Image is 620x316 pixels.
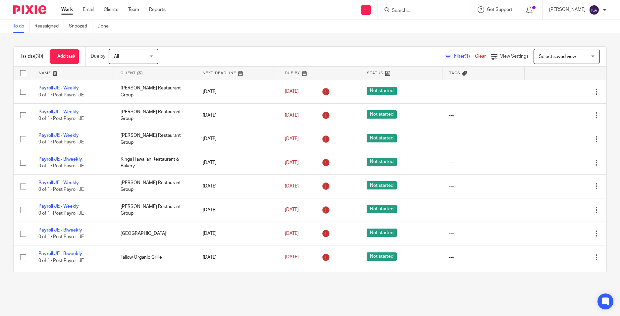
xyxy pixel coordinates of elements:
[114,80,196,103] td: [PERSON_NAME] Restaurant Group
[285,136,299,141] span: [DATE]
[38,235,84,239] span: 0 of 1 · Post Payroll JE
[449,135,518,142] div: ---
[196,127,278,151] td: [DATE]
[38,140,84,145] span: 0 of 1 · Post Payroll JE
[104,6,118,13] a: Clients
[38,110,79,114] a: Payroll JE - Weekly
[196,80,278,103] td: [DATE]
[196,151,278,174] td: [DATE]
[114,103,196,127] td: [PERSON_NAME] Restaurant Group
[487,7,512,12] span: Get Support
[449,183,518,189] div: ---
[367,181,397,189] span: Not started
[367,252,397,261] span: Not started
[367,205,397,213] span: Not started
[114,127,196,151] td: [PERSON_NAME] Restaurant Group
[34,54,43,59] span: (30)
[285,89,299,94] span: [DATE]
[285,160,299,165] span: [DATE]
[149,6,166,13] a: Reports
[285,208,299,212] span: [DATE]
[38,181,79,185] a: Payroll JE - Weekly
[549,6,586,13] p: [PERSON_NAME]
[500,54,529,59] span: View Settings
[38,187,84,192] span: 0 of 1 · Post Payroll JE
[114,222,196,245] td: [GEOGRAPHIC_DATA]
[128,6,139,13] a: Team
[38,258,84,263] span: 0 of 1 · Post Payroll JE
[114,175,196,198] td: [PERSON_NAME] Restaurant Group
[114,245,196,269] td: Tallow Organic Grille
[38,211,84,216] span: 0 of 1 · Post Payroll JE
[91,53,105,60] p: Due by
[367,229,397,237] span: Not started
[196,269,278,292] td: [DATE]
[391,8,451,14] input: Search
[367,110,397,119] span: Not started
[38,133,79,138] a: Payroll JE - Weekly
[449,71,460,75] span: Tags
[196,245,278,269] td: [DATE]
[196,198,278,222] td: [DATE]
[38,164,84,168] span: 0 of 1 · Post Payroll JE
[13,20,29,33] a: To do
[20,53,43,60] h1: To do
[475,54,486,59] a: Clear
[539,54,576,59] span: Select saved view
[196,175,278,198] td: [DATE]
[285,184,299,188] span: [DATE]
[449,159,518,166] div: ---
[38,116,84,121] span: 0 of 1 · Post Payroll JE
[83,6,94,13] a: Email
[38,86,79,90] a: Payroll JE - Weekly
[196,222,278,245] td: [DATE]
[449,207,518,213] div: ---
[465,54,470,59] span: (1)
[34,20,64,33] a: Reassigned
[114,198,196,222] td: [PERSON_NAME] Restaurant Group
[285,255,299,259] span: [DATE]
[114,151,196,174] td: Kings Hawaiian Restaurant & Bakery
[38,157,82,162] a: Payroll JE - Biweekly
[367,158,397,166] span: Not started
[589,5,599,15] img: svg%3E
[454,54,475,59] span: Filter
[285,231,299,236] span: [DATE]
[13,5,46,14] img: Pixie
[367,87,397,95] span: Not started
[285,113,299,118] span: [DATE]
[367,134,397,142] span: Not started
[61,6,73,13] a: Work
[449,230,518,237] div: ---
[114,269,196,292] td: [GEOGRAPHIC_DATA]
[38,228,82,233] a: Payroll JE - Biweekly
[38,93,84,97] span: 0 of 1 · Post Payroll JE
[69,20,92,33] a: Snoozed
[97,20,114,33] a: Done
[196,103,278,127] td: [DATE]
[449,254,518,261] div: ---
[114,54,119,59] span: All
[38,251,82,256] a: Payroll JE - Biweekly
[50,49,79,64] a: + Add task
[38,204,79,209] a: Payroll JE - Weekly
[449,88,518,95] div: ---
[449,112,518,119] div: ---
